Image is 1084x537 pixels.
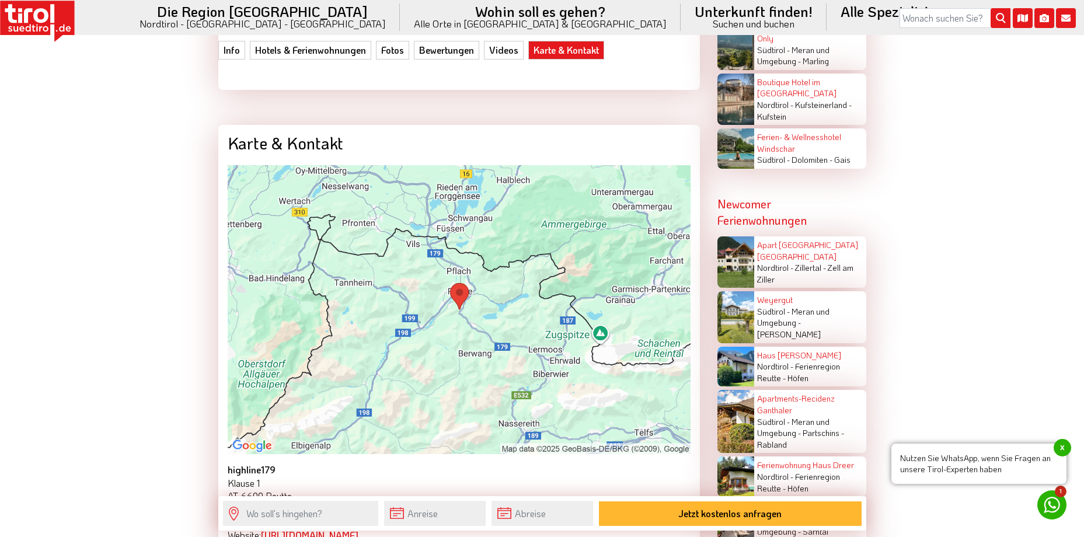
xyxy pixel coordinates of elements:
[414,19,667,29] small: Alle Orte in [GEOGRAPHIC_DATA] & [GEOGRAPHIC_DATA]
[757,471,793,482] span: Nordtirol -
[757,427,844,450] span: Partschins - Rabland
[757,239,858,262] a: Apart [GEOGRAPHIC_DATA] [GEOGRAPHIC_DATA]
[1013,8,1033,28] i: Karte öffnen
[228,134,691,152] div: Karte & Kontakt
[792,154,832,165] span: Dolomiten -
[787,483,808,494] span: Höfen
[757,393,835,416] a: Apartments-Recidenz Ganthaler
[599,501,862,526] button: Jetzt kostenlos anfragen
[757,361,840,383] span: Ferienregion Reutte -
[757,262,793,273] span: Nordtirol -
[228,165,691,455] img: map
[757,44,829,67] span: Meran und Umgebung -
[1034,8,1054,28] i: Fotogalerie
[228,463,276,476] b: highline179
[757,329,821,340] span: [PERSON_NAME]
[757,350,841,361] a: Haus [PERSON_NAME]
[1055,486,1066,497] span: 1
[757,306,790,317] span: Südtirol -
[757,262,853,285] span: Zell am Ziller
[757,131,841,154] a: Ferien- & Wellnesshotel Windschar
[757,76,836,99] a: Boutique Hotel im [GEOGRAPHIC_DATA]
[900,8,1010,28] input: Wonach suchen Sie?
[757,99,793,110] span: Nordtirol -
[757,416,829,439] span: Meran und Umgebung -
[1037,490,1066,519] a: 1 Nutzen Sie WhatsApp, wenn Sie Fragen an unsere Tirol-Experten habenx
[757,111,786,122] span: Kufstein
[757,471,840,494] span: Ferienregion Reutte -
[757,361,793,372] span: Nordtirol -
[803,55,829,67] span: Marling
[1054,439,1071,456] span: x
[414,41,479,60] a: Bewertungen
[757,44,790,55] span: Südtirol -
[528,41,604,60] a: Karte & Kontakt
[218,41,245,60] a: Info
[757,306,829,329] span: Meran und Umgebung -
[223,501,378,526] input: Wo soll's hingehen?
[484,41,524,60] a: Videos
[695,19,813,29] small: Suchen und buchen
[757,416,790,427] span: Südtirol -
[757,154,790,165] span: Südtirol -
[834,154,851,165] span: Gais
[757,294,793,305] a: Weyergut
[757,459,854,470] a: Ferienwohnung Haus Dreer
[795,262,826,273] span: Zillertal -
[384,501,486,526] input: Anreise
[891,444,1066,484] span: Nutzen Sie WhatsApp, wenn Sie Fragen an unsere Tirol-Experten haben
[1056,8,1076,28] i: Kontakt
[787,372,808,383] span: Höfen
[376,41,409,60] a: Fotos
[717,196,807,228] strong: Newcomer Ferienwohnungen
[795,99,852,110] span: Kufsteinerland -
[140,19,386,29] small: Nordtirol - [GEOGRAPHIC_DATA] - [GEOGRAPHIC_DATA]
[250,41,371,60] a: Hotels & Ferienwohnungen
[492,501,593,526] input: Abreise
